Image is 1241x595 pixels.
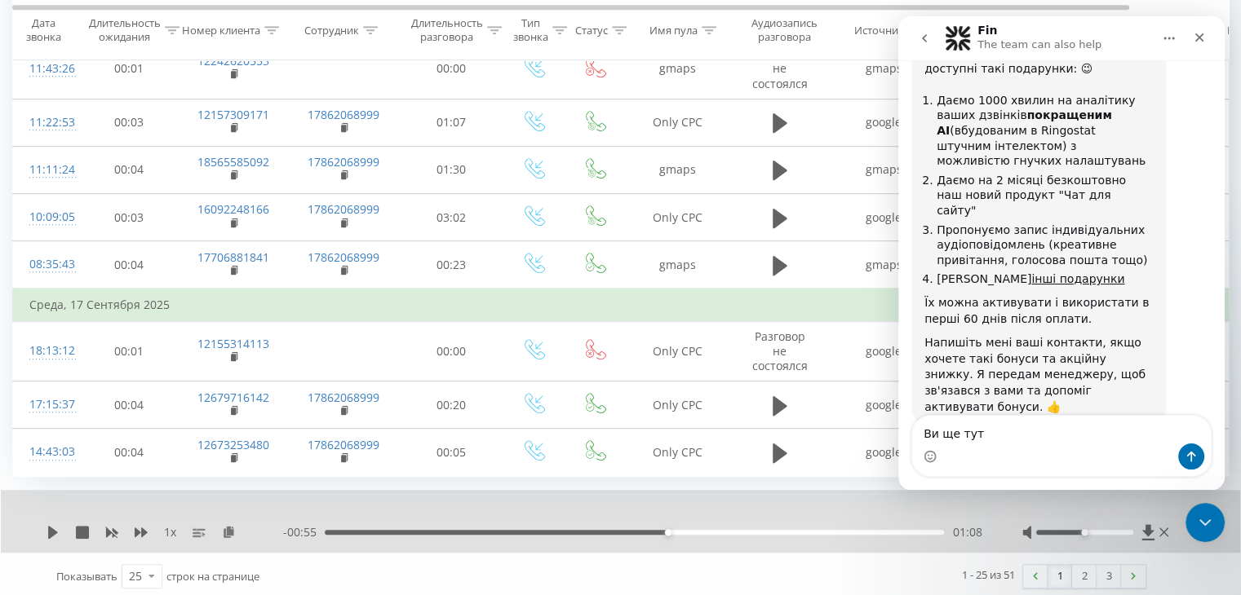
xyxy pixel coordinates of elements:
td: Only CPC [625,429,731,476]
a: 17862068999 [308,107,379,122]
span: Разговор не состоялся [752,46,808,90]
a: 17862068999 [308,390,379,405]
td: 00:03 [78,99,180,146]
td: 01:30 [401,146,503,193]
td: Only CPC [625,321,731,381]
a: 12155314113 [197,336,269,351]
a: 18565585092 [197,154,269,170]
span: Разговор не состоялся [752,328,808,373]
span: - 00:55 [283,524,325,540]
div: Дата звонка [13,17,73,45]
td: 00:04 [78,381,180,429]
td: 03:02 [401,194,503,241]
span: Показывать [56,569,117,584]
td: gmaps [829,146,939,193]
div: 14:43:03 [29,436,62,468]
div: Accessibility label [1081,529,1088,535]
td: gmaps [829,39,939,99]
div: Тип звонка [513,17,548,45]
td: 00:23 [401,241,503,289]
div: Аудиозапись разговора [745,17,824,45]
td: 00:05 [401,429,503,476]
div: 1 - 25 из 51 [962,566,1015,583]
div: Номер клиента [182,24,260,37]
td: google [829,429,939,476]
td: gmaps [625,39,731,99]
td: 00:04 [78,429,180,476]
a: 12673253480 [197,437,269,452]
td: google [829,99,939,146]
td: 00:01 [78,39,180,99]
td: gmaps [625,146,731,193]
td: 00:01 [78,321,180,381]
td: Only CPC [625,381,731,429]
a: 12679716142 [197,390,269,405]
div: Accessibility label [665,529,671,535]
div: 11:22:53 [29,107,62,139]
td: google [829,321,939,381]
div: Статус [575,24,608,37]
span: 01:08 [952,524,982,540]
td: 00:00 [401,321,503,381]
a: 17862068999 [308,154,379,170]
div: 25 [129,568,142,584]
td: 00:03 [78,194,180,241]
td: 00:20 [401,381,503,429]
span: 1 x [164,524,176,540]
iframe: Intercom live chat [898,16,1225,490]
td: gmaps [829,241,939,289]
td: gmaps [625,241,731,289]
a: 17862068999 [308,249,379,265]
td: Only CPC [625,99,731,146]
span: строк на странице [166,569,259,584]
div: Длительность разговора [411,17,483,45]
a: 16092248166 [197,201,269,217]
td: 01:07 [401,99,503,146]
a: 3 [1097,565,1121,588]
td: Only CPC [625,194,731,241]
a: 1 [1048,565,1072,588]
div: 18:13:12 [29,335,62,367]
div: 10:09:05 [29,201,62,233]
div: Длительность ожидания [89,17,161,45]
td: 00:04 [78,241,180,289]
div: Сотрудник [304,24,359,37]
div: 11:43:26 [29,53,62,85]
td: google [829,194,939,241]
div: Источник [854,24,904,37]
div: 11:11:24 [29,154,62,186]
a: 12157309171 [197,107,269,122]
a: 17862068999 [308,437,379,452]
td: 00:00 [401,39,503,99]
a: 2 [1072,565,1097,588]
div: Имя пула [649,24,698,37]
td: google [829,381,939,429]
iframe: Intercom live chat [1186,503,1225,542]
a: 17862068999 [308,201,379,217]
div: 17:15:37 [29,389,62,421]
div: 08:35:43 [29,249,62,280]
a: 17706881841 [197,249,269,265]
td: 00:04 [78,146,180,193]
